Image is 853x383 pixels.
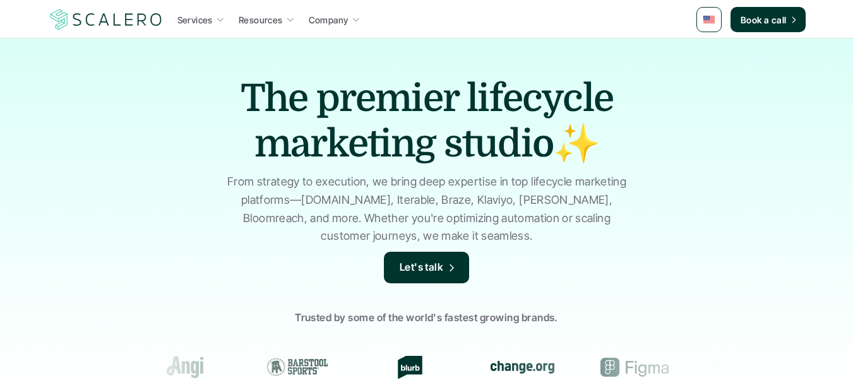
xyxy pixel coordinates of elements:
a: Let's talk [384,252,470,283]
p: Let's talk [400,259,444,276]
div: Figma [591,356,678,379]
div: Barstool [254,356,341,379]
p: Company [309,13,349,27]
img: Scalero company logo [48,8,164,32]
p: From strategy to execution, we bring deep expertise in top lifecycle marketing platforms—[DOMAIN_... [222,173,632,245]
a: Book a call [731,7,806,32]
p: Book a call [741,13,787,27]
a: Scalero company logo [48,8,164,31]
p: Services [177,13,213,27]
h1: The premier lifecycle marketing studio✨ [206,76,648,167]
div: Angi [141,356,229,379]
div: Blurb [366,356,453,379]
img: Groome [717,360,777,375]
div: change.org [479,356,566,379]
p: Resources [239,13,283,27]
